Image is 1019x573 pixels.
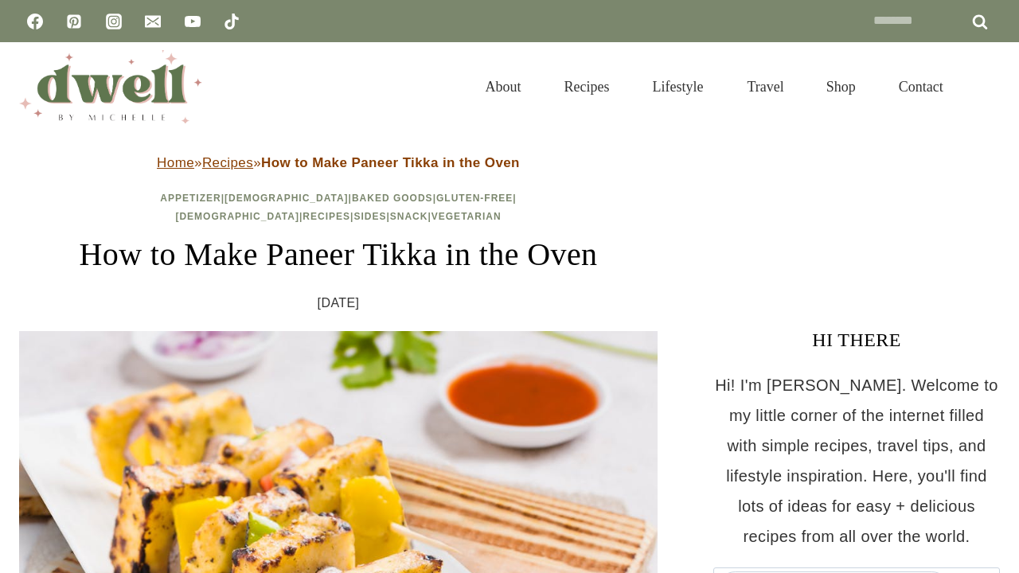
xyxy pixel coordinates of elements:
[157,155,520,170] span: » »
[713,370,1000,552] p: Hi! I'm [PERSON_NAME]. Welcome to my little corner of the internet filled with simple recipes, tr...
[157,155,194,170] a: Home
[160,193,516,222] span: | | | | | | | |
[464,59,543,115] a: About
[390,211,428,222] a: Snack
[725,59,805,115] a: Travel
[224,193,349,204] a: [DEMOGRAPHIC_DATA]
[631,59,725,115] a: Lifestyle
[261,155,520,170] strong: How to Make Paneer Tikka in the Oven
[431,211,502,222] a: Vegetarian
[19,231,658,279] h1: How to Make Paneer Tikka in the Oven
[543,59,631,115] a: Recipes
[19,6,51,37] a: Facebook
[352,193,433,204] a: Baked Goods
[137,6,169,37] a: Email
[303,211,350,222] a: Recipes
[175,211,299,222] a: [DEMOGRAPHIC_DATA]
[353,211,386,222] a: Sides
[805,59,877,115] a: Shop
[202,155,253,170] a: Recipes
[19,50,202,123] img: DWELL by michelle
[318,291,360,315] time: [DATE]
[436,193,513,204] a: Gluten-Free
[98,6,130,37] a: Instagram
[160,193,221,204] a: Appetizer
[216,6,248,37] a: TikTok
[177,6,209,37] a: YouTube
[713,325,1000,354] h3: HI THERE
[973,73,1000,100] button: View Search Form
[877,59,965,115] a: Contact
[58,6,90,37] a: Pinterest
[464,59,965,115] nav: Primary Navigation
